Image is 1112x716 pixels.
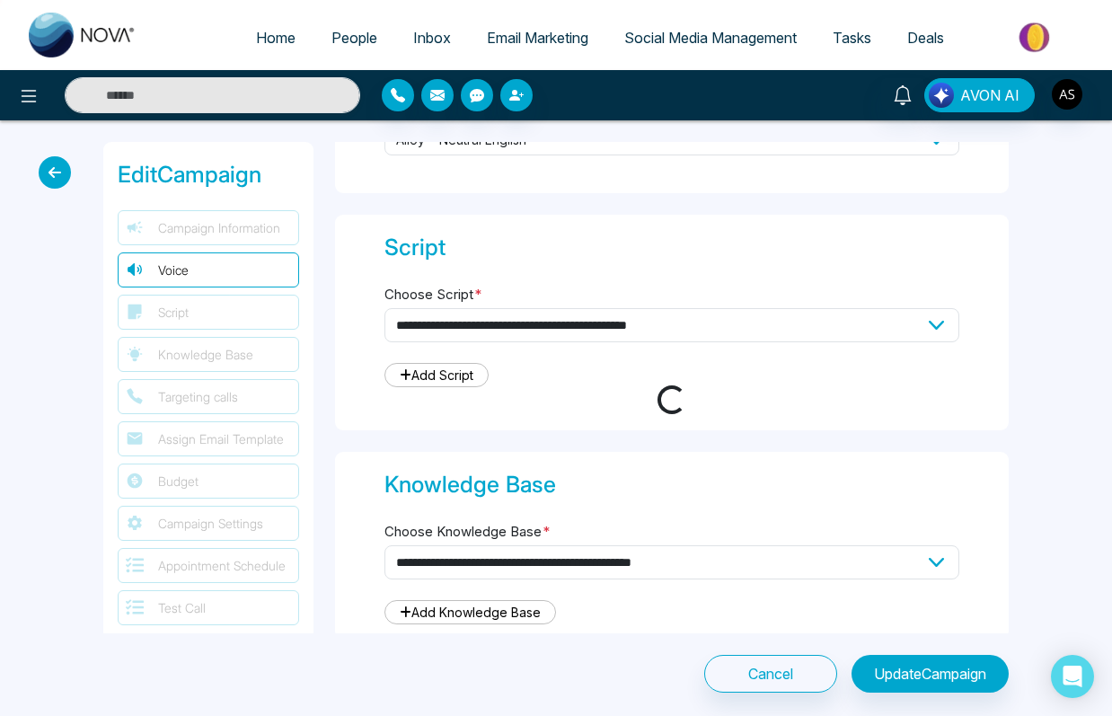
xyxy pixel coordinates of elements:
div: Open Intercom Messenger [1051,655,1094,698]
button: UpdateCampaign [852,655,1009,693]
img: Lead Flow [929,83,954,108]
div: Knowledge Base [384,468,959,502]
span: Inbox [413,29,451,47]
span: AVON AI [960,84,1019,106]
span: Script [158,303,189,322]
span: Campaign Settings [158,514,263,533]
span: Test Call [158,598,206,617]
span: People [331,29,377,47]
span: Budget [158,472,199,491]
a: Deals [889,21,962,55]
span: Tasks [833,29,871,47]
a: Social Media Management [606,21,815,55]
a: Add Script [384,363,489,387]
span: Home [256,29,296,47]
a: Add Knowledge Base [384,600,556,624]
label: Choose Knowledge Base [384,522,551,543]
a: Inbox [395,21,469,55]
img: Nova CRM Logo [29,13,137,57]
span: Email Marketing [487,29,588,47]
a: Tasks [815,21,889,55]
span: Knowledge Base [158,345,253,364]
span: Targeting calls [158,387,238,406]
span: Assign Email Template [158,429,284,448]
a: Home [238,21,313,55]
span: Social Media Management [624,29,797,47]
label: Choose Script [384,285,482,305]
span: Deals [907,29,944,47]
span: Appointment Schedule [158,556,286,575]
a: People [313,21,395,55]
img: Market-place.gif [971,17,1101,57]
span: Campaign Information [158,218,280,237]
a: Email Marketing [469,21,606,55]
div: Edit Campaign [118,158,299,192]
button: Cancel [704,655,837,693]
span: Voice [158,261,189,279]
button: AVON AI [924,78,1035,112]
img: User Avatar [1052,79,1082,110]
div: Script [384,231,959,265]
